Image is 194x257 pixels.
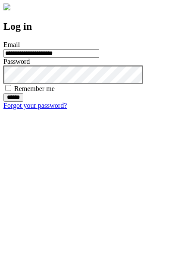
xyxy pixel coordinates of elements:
[3,102,67,109] a: Forgot your password?
[3,3,10,10] img: logo-4e3dc11c47720685a147b03b5a06dd966a58ff35d612b21f08c02c0306f2b779.png
[3,21,191,32] h2: Log in
[14,85,55,92] label: Remember me
[3,41,20,48] label: Email
[3,58,30,65] label: Password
